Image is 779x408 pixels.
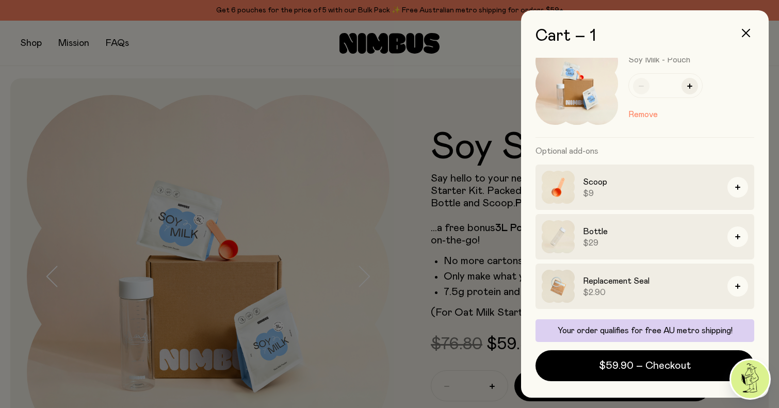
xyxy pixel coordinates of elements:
h3: Optional add-ons [535,138,754,165]
span: $2.90 [583,287,719,298]
button: Remove [628,108,658,121]
span: Soy Milk - Pouch [628,56,690,64]
span: $9 [583,188,719,199]
p: Your order qualifies for free AU metro shipping! [542,325,748,336]
h3: Bottle [583,225,719,238]
button: $59.90 – Checkout [535,350,754,381]
h2: Cart – 1 [535,27,754,45]
img: agent [731,360,769,398]
span: $59.90 – Checkout [599,358,691,373]
span: $29 [583,238,719,248]
h3: Scoop [583,176,719,188]
h3: Replacement Seal [583,275,719,287]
